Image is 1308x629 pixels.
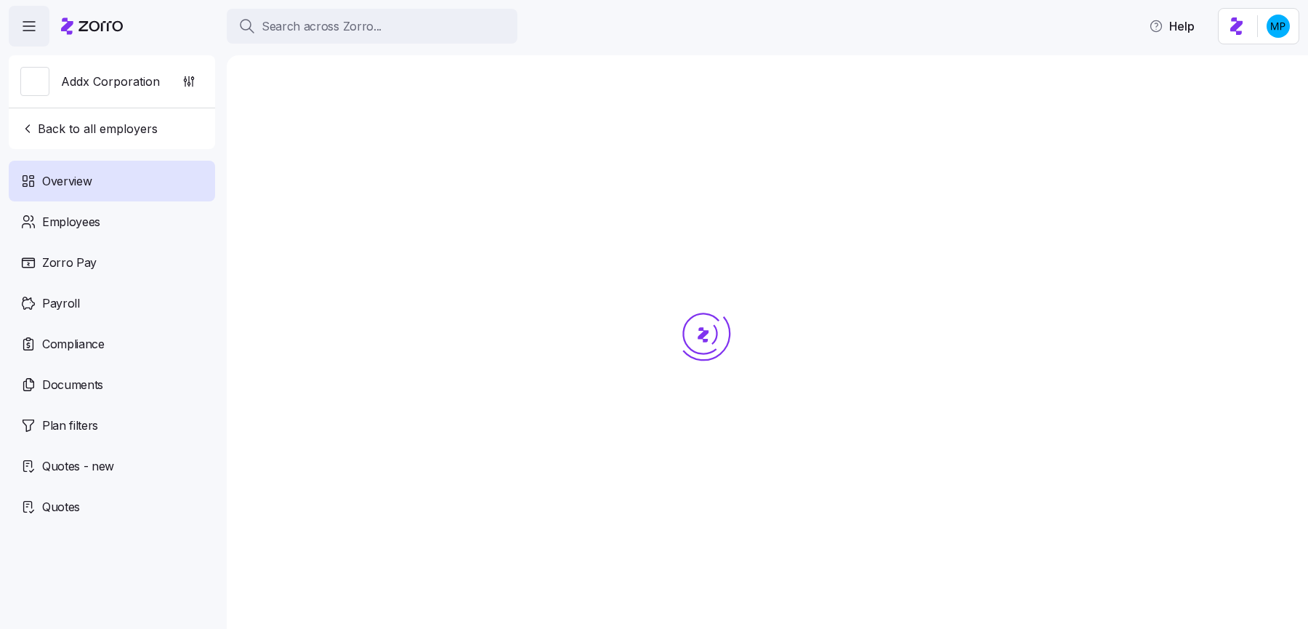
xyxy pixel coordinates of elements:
[227,9,517,44] button: Search across Zorro...
[42,295,80,313] span: Payroll
[42,498,80,516] span: Quotes
[9,364,215,405] a: Documents
[42,213,100,231] span: Employees
[42,335,105,353] span: Compliance
[9,324,215,364] a: Compliance
[9,161,215,201] a: Overview
[9,405,215,446] a: Plan filters
[262,17,381,36] span: Search across Zorro...
[42,254,97,272] span: Zorro Pay
[42,457,114,476] span: Quotes - new
[9,242,215,283] a: Zorro Pay
[9,486,215,527] a: Quotes
[9,283,215,324] a: Payroll
[20,120,158,137] span: Back to all employers
[9,446,215,486] a: Quotes - new
[42,376,103,394] span: Documents
[15,114,163,143] button: Back to all employers
[9,201,215,242] a: Employees
[42,417,98,435] span: Plan filters
[42,172,92,191] span: Overview
[1267,15,1290,38] img: b954e4dfce0f5620b9225907d0f7229f
[1137,12,1206,41] button: Help
[61,73,160,91] span: Addx Corporation
[1149,17,1195,35] span: Help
